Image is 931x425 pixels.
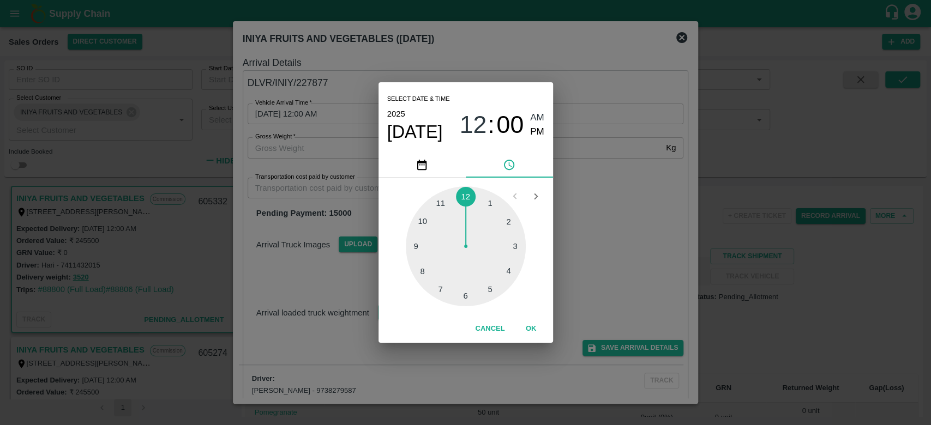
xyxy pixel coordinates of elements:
button: PM [530,125,544,139]
span: 00 [496,111,524,139]
button: 00 [496,111,524,139]
button: Cancel [471,319,509,338]
button: Open next view [525,186,546,207]
button: 2025 [387,107,405,121]
button: [DATE] [387,121,443,143]
button: pick time [466,151,553,178]
span: : [488,111,494,139]
span: Select date & time [387,91,450,107]
span: 12 [459,111,486,139]
button: OK [514,319,549,338]
button: pick date [379,151,466,178]
button: AM [530,111,544,125]
button: 12 [459,111,486,139]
